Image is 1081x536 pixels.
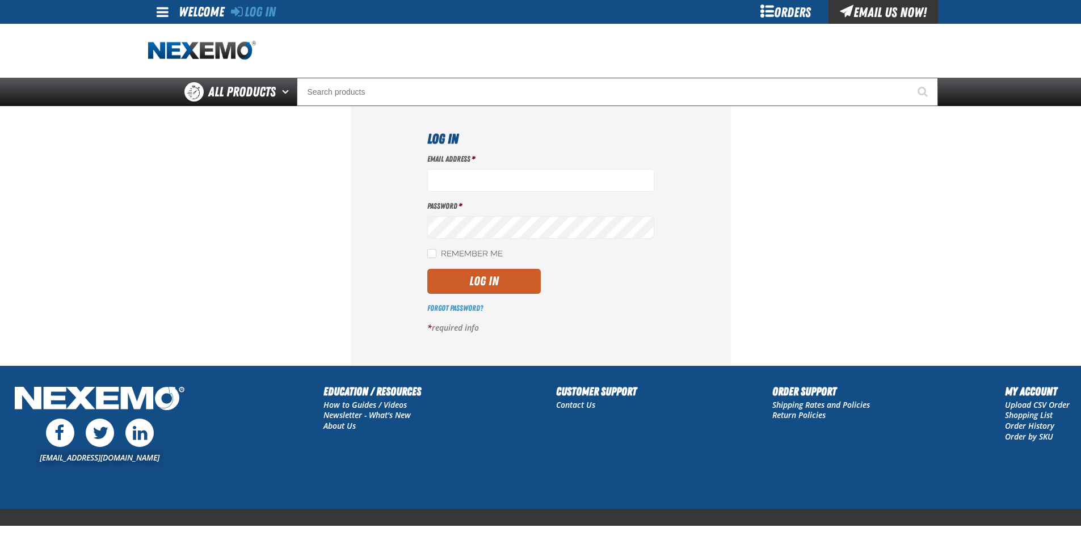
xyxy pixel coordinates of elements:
[1005,420,1054,431] a: Order History
[772,410,826,420] a: Return Policies
[231,4,276,20] a: Log In
[1005,410,1053,420] a: Shopping List
[427,129,654,149] h1: Log In
[11,383,188,416] img: Nexemo Logo
[427,249,436,258] input: Remember Me
[772,399,870,410] a: Shipping Rates and Policies
[148,41,256,61] a: Home
[323,420,356,431] a: About Us
[1005,383,1070,400] h2: My Account
[323,383,421,400] h2: Education / Resources
[323,399,407,410] a: How to Guides / Videos
[1005,399,1070,410] a: Upload CSV Order
[427,249,503,260] label: Remember Me
[556,383,637,400] h2: Customer Support
[427,269,541,294] button: Log In
[427,303,483,313] a: Forgot Password?
[556,399,595,410] a: Contact Us
[278,78,297,106] button: Open All Products pages
[323,410,411,420] a: Newsletter - What's New
[40,452,159,463] a: [EMAIL_ADDRESS][DOMAIN_NAME]
[297,78,938,106] input: Search
[910,78,938,106] button: Start Searching
[772,383,870,400] h2: Order Support
[148,41,256,61] img: Nexemo logo
[427,154,654,164] label: Email Address
[427,201,654,212] label: Password
[427,323,654,334] p: required info
[1005,431,1053,442] a: Order by SKU
[208,82,276,102] span: All Products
